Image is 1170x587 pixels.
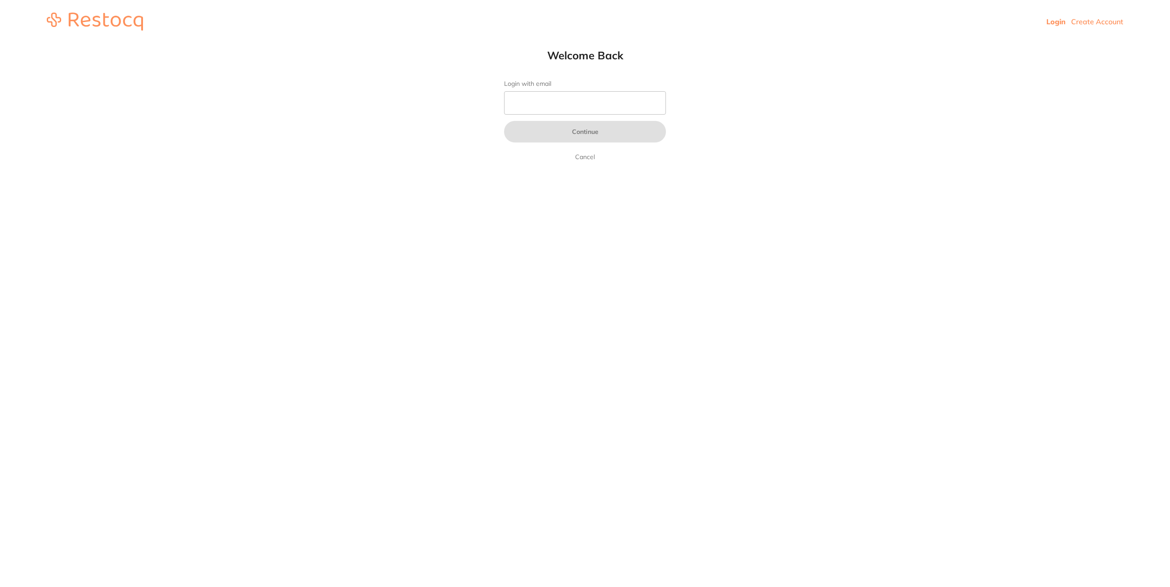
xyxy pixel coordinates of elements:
h1: Welcome Back [486,49,684,62]
img: restocq_logo.svg [47,13,143,31]
a: Cancel [573,151,597,162]
label: Login with email [504,80,666,88]
a: Create Account [1071,17,1123,26]
a: Login [1046,17,1066,26]
button: Continue [504,121,666,142]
